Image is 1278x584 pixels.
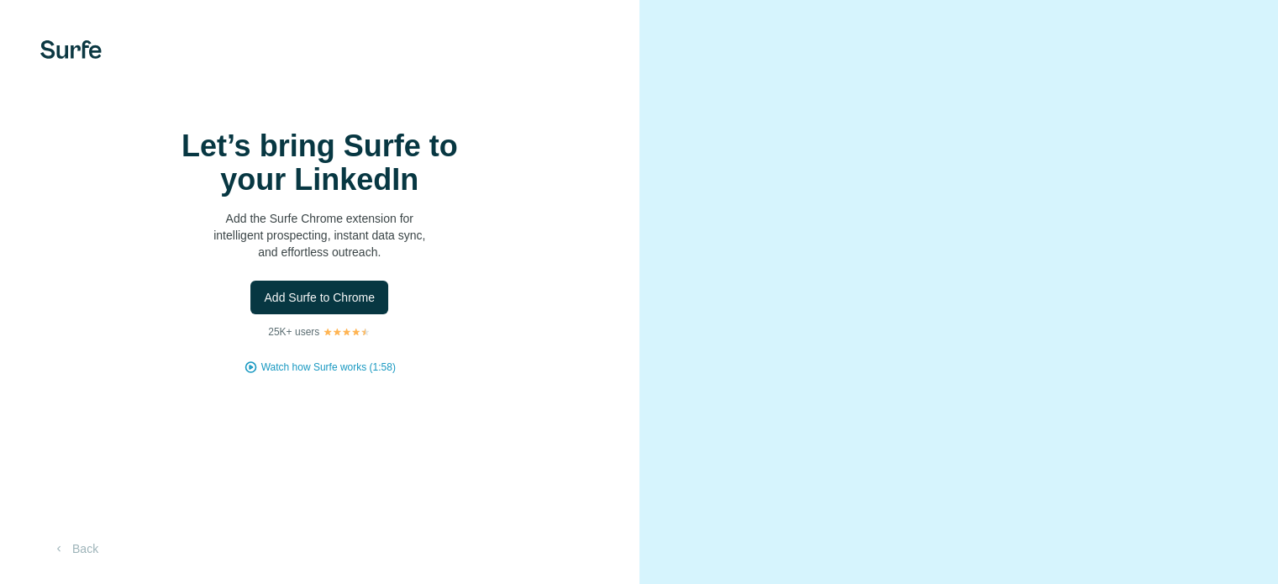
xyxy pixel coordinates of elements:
p: 25K+ users [268,324,319,339]
img: Surfe's logo [40,40,102,59]
button: Back [40,534,110,564]
p: Add the Surfe Chrome extension for intelligent prospecting, instant data sync, and effortless out... [151,210,487,260]
img: Rating Stars [323,327,371,337]
button: Add Surfe to Chrome [250,281,388,314]
span: Add Surfe to Chrome [264,289,375,306]
button: Watch how Surfe works (1:58) [261,360,396,375]
h1: Let’s bring Surfe to your LinkedIn [151,129,487,197]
